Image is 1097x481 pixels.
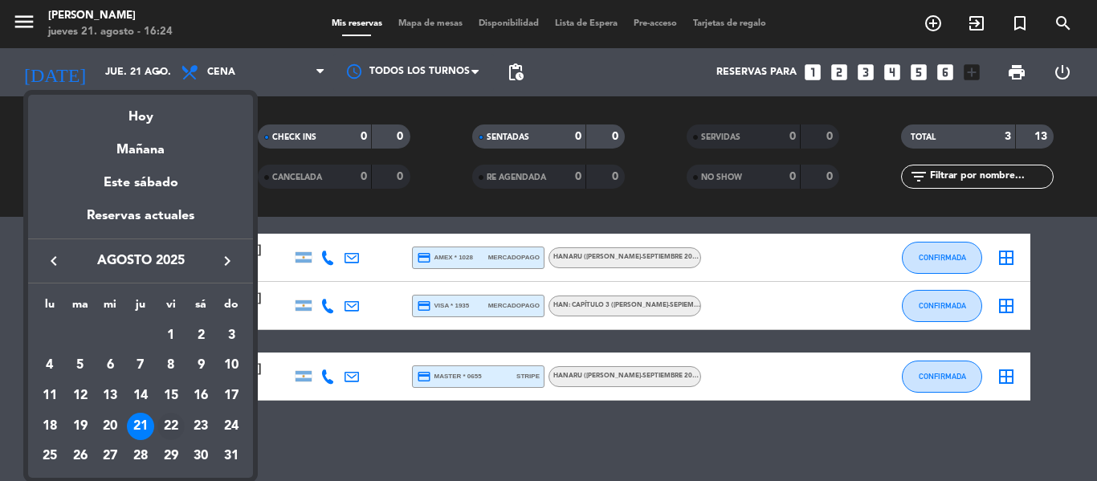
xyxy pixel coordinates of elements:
[68,251,213,271] span: agosto 2025
[96,413,124,440] div: 20
[156,442,186,472] td: 29 de agosto de 2025
[28,128,253,161] div: Mañana
[28,95,253,128] div: Hoy
[157,322,185,349] div: 1
[218,322,245,349] div: 3
[35,411,65,442] td: 18 de agosto de 2025
[95,296,125,320] th: miércoles
[44,251,63,271] i: keyboard_arrow_left
[216,320,247,351] td: 3 de agosto de 2025
[125,442,156,472] td: 28 de agosto de 2025
[218,352,245,379] div: 10
[96,443,124,471] div: 27
[156,351,186,381] td: 8 de agosto de 2025
[156,296,186,320] th: viernes
[125,411,156,442] td: 21 de agosto de 2025
[35,381,65,411] td: 11 de agosto de 2025
[36,382,63,410] div: 11
[218,251,237,271] i: keyboard_arrow_right
[95,411,125,442] td: 20 de agosto de 2025
[187,322,214,349] div: 2
[186,296,217,320] th: sábado
[65,381,96,411] td: 12 de agosto de 2025
[156,381,186,411] td: 15 de agosto de 2025
[127,413,154,440] div: 21
[36,352,63,379] div: 4
[216,351,247,381] td: 10 de agosto de 2025
[216,381,247,411] td: 17 de agosto de 2025
[187,382,214,410] div: 16
[157,352,185,379] div: 8
[187,443,214,471] div: 30
[125,351,156,381] td: 7 de agosto de 2025
[218,443,245,471] div: 31
[95,351,125,381] td: 6 de agosto de 2025
[28,161,253,206] div: Este sábado
[65,442,96,472] td: 26 de agosto de 2025
[35,296,65,320] th: lunes
[95,381,125,411] td: 13 de agosto de 2025
[187,413,214,440] div: 23
[157,382,185,410] div: 15
[36,413,63,440] div: 18
[28,206,253,238] div: Reservas actuales
[35,351,65,381] td: 4 de agosto de 2025
[65,351,96,381] td: 5 de agosto de 2025
[67,413,94,440] div: 19
[67,352,94,379] div: 5
[186,351,217,381] td: 9 de agosto de 2025
[186,442,217,472] td: 30 de agosto de 2025
[127,352,154,379] div: 7
[96,382,124,410] div: 13
[35,442,65,472] td: 25 de agosto de 2025
[127,382,154,410] div: 14
[95,442,125,472] td: 27 de agosto de 2025
[213,251,242,271] button: keyboard_arrow_right
[186,381,217,411] td: 16 de agosto de 2025
[67,443,94,471] div: 26
[125,381,156,411] td: 14 de agosto de 2025
[65,411,96,442] td: 19 de agosto de 2025
[65,296,96,320] th: martes
[36,443,63,471] div: 25
[216,411,247,442] td: 24 de agosto de 2025
[186,411,217,442] td: 23 de agosto de 2025
[216,296,247,320] th: domingo
[67,382,94,410] div: 12
[35,320,156,351] td: AGO.
[156,411,186,442] td: 22 de agosto de 2025
[39,251,68,271] button: keyboard_arrow_left
[186,320,217,351] td: 2 de agosto de 2025
[127,443,154,471] div: 28
[216,442,247,472] td: 31 de agosto de 2025
[218,413,245,440] div: 24
[156,320,186,351] td: 1 de agosto de 2025
[157,443,185,471] div: 29
[187,352,214,379] div: 9
[125,296,156,320] th: jueves
[157,413,185,440] div: 22
[218,382,245,410] div: 17
[96,352,124,379] div: 6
